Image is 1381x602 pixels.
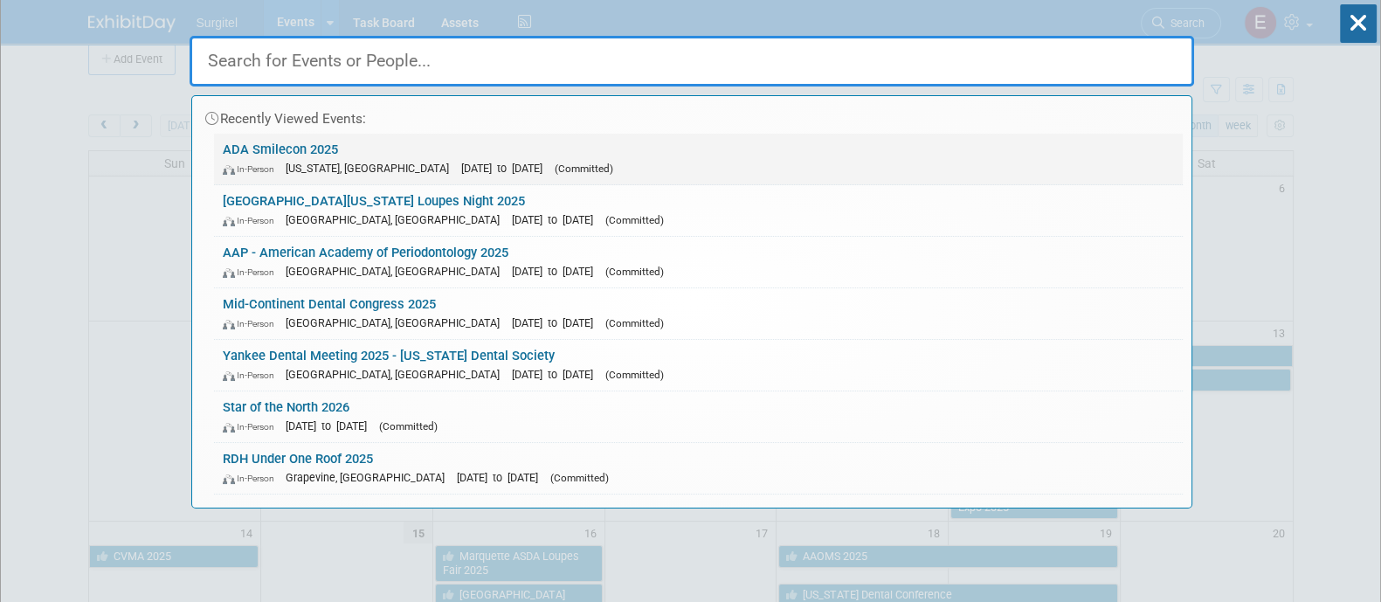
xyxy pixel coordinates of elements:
span: In-Person [223,473,282,484]
span: [DATE] to [DATE] [286,419,376,432]
span: In-Person [223,421,282,432]
span: (Committed) [550,472,609,484]
span: [US_STATE], [GEOGRAPHIC_DATA] [286,162,458,175]
a: Star of the North 2026 In-Person [DATE] to [DATE] (Committed) [214,391,1183,442]
a: Yankee Dental Meeting 2025 - [US_STATE] Dental Society In-Person [GEOGRAPHIC_DATA], [GEOGRAPHIC_D... [214,340,1183,391]
span: [DATE] to [DATE] [512,316,602,329]
span: (Committed) [605,214,664,226]
span: [DATE] to [DATE] [461,162,551,175]
span: [GEOGRAPHIC_DATA], [GEOGRAPHIC_DATA] [286,213,508,226]
span: In-Person [223,370,282,381]
span: [GEOGRAPHIC_DATA], [GEOGRAPHIC_DATA] [286,265,508,278]
div: Recently Viewed Events: [201,96,1183,134]
span: [DATE] to [DATE] [512,213,602,226]
span: (Committed) [605,317,664,329]
a: Mid-Continent Dental Congress 2025 In-Person [GEOGRAPHIC_DATA], [GEOGRAPHIC_DATA] [DATE] to [DATE... [214,288,1183,339]
span: In-Person [223,163,282,175]
span: In-Person [223,215,282,226]
span: (Committed) [605,266,664,278]
span: [DATE] to [DATE] [512,265,602,278]
a: ADA Smilecon 2025 In-Person [US_STATE], [GEOGRAPHIC_DATA] [DATE] to [DATE] (Committed) [214,134,1183,184]
span: [DATE] to [DATE] [512,368,602,381]
span: (Committed) [555,163,613,175]
span: In-Person [223,266,282,278]
span: [GEOGRAPHIC_DATA], [GEOGRAPHIC_DATA] [286,368,508,381]
a: [GEOGRAPHIC_DATA][US_STATE] Loupes Night 2025 In-Person [GEOGRAPHIC_DATA], [GEOGRAPHIC_DATA] [DAT... [214,185,1183,236]
span: (Committed) [379,420,438,432]
span: [GEOGRAPHIC_DATA], [GEOGRAPHIC_DATA] [286,316,508,329]
span: [DATE] to [DATE] [457,471,547,484]
a: AAP - American Academy of Periodontology 2025 In-Person [GEOGRAPHIC_DATA], [GEOGRAPHIC_DATA] [DAT... [214,237,1183,287]
span: (Committed) [605,369,664,381]
span: Grapevine, [GEOGRAPHIC_DATA] [286,471,453,484]
a: RDH Under One Roof 2025 In-Person Grapevine, [GEOGRAPHIC_DATA] [DATE] to [DATE] (Committed) [214,443,1183,494]
span: In-Person [223,318,282,329]
input: Search for Events or People... [190,36,1194,86]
